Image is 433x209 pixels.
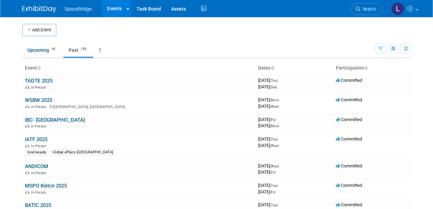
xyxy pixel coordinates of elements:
[279,136,280,141] span: -
[49,47,57,52] span: 15
[258,97,281,102] span: [DATE]
[22,62,255,74] th: Event
[333,62,411,74] th: Participation
[31,144,48,148] span: In-Person
[336,183,362,188] span: Committed
[360,6,376,12] span: Search
[31,85,48,90] span: In-Person
[25,171,29,174] img: In-Person Event
[25,144,29,147] img: In-Person Event
[31,124,48,129] span: In-Person
[336,163,362,168] span: Committed
[25,85,29,89] img: In-Person Event
[25,163,48,169] a: ANDICOM
[280,163,281,168] span: -
[255,62,333,74] th: Dates
[270,164,279,168] span: (Wed)
[279,183,280,188] span: -
[37,65,41,71] a: Sort by Event Name
[25,136,47,143] a: IATF 2025
[270,98,279,102] span: (Mon)
[280,97,281,102] span: -
[277,117,278,122] span: -
[258,136,280,141] span: [DATE]
[351,3,383,15] a: Search
[258,143,279,148] span: [DATE]
[258,202,280,207] span: [DATE]
[258,189,275,194] span: [DATE]
[25,183,67,189] a: MSPO Kielce 2025
[258,183,280,188] span: [DATE]
[25,149,48,155] div: GovCanada
[270,105,279,108] span: (Wed)
[31,171,48,175] span: In-Person
[258,117,278,122] span: [DATE]
[31,105,48,109] span: In-Person
[25,190,29,194] img: In-Person Event
[270,184,278,188] span: (Tue)
[22,24,56,36] button: Add Event
[270,190,275,194] span: (Fri)
[270,170,275,174] span: (Fri)
[50,149,115,155] div: Global affairs [GEOGRAPHIC_DATA]
[270,124,279,128] span: (Mon)
[258,169,275,175] span: [DATE]
[258,163,281,168] span: [DATE]
[25,105,29,108] img: In-Person Event
[270,203,278,207] span: (Tue)
[63,44,93,57] a: Past175
[22,44,62,57] a: Upcoming15
[270,137,278,141] span: (Thu)
[336,97,362,102] span: Committed
[270,144,279,148] span: (Wed)
[25,117,85,123] a: IBC- [GEOGRAPHIC_DATA]
[271,65,274,71] a: Sort by Start Date
[336,78,362,83] span: Committed
[270,118,275,122] span: (Fri)
[336,136,362,141] span: Committed
[336,202,362,207] span: Committed
[258,123,279,128] span: [DATE]
[258,78,280,83] span: [DATE]
[25,124,29,128] img: In-Person Event
[25,97,52,103] a: WSBW 2025
[279,78,280,83] span: -
[391,2,404,15] img: Luminita Oprescu
[364,65,368,71] a: Sort by Participation Type
[79,47,88,52] span: 175
[336,117,362,122] span: Committed
[279,202,280,207] span: -
[25,202,51,208] a: BATIC 2025
[31,190,48,195] span: In-Person
[270,85,277,89] span: (Sat)
[22,6,56,13] img: ExhibitDay
[25,78,53,84] a: TADTE 2025
[64,6,92,12] span: SpaceBridge
[258,84,277,89] span: [DATE]
[25,104,253,109] div: [GEOGRAPHIC_DATA], [GEOGRAPHIC_DATA]
[258,104,279,109] span: [DATE]
[270,79,278,83] span: (Thu)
